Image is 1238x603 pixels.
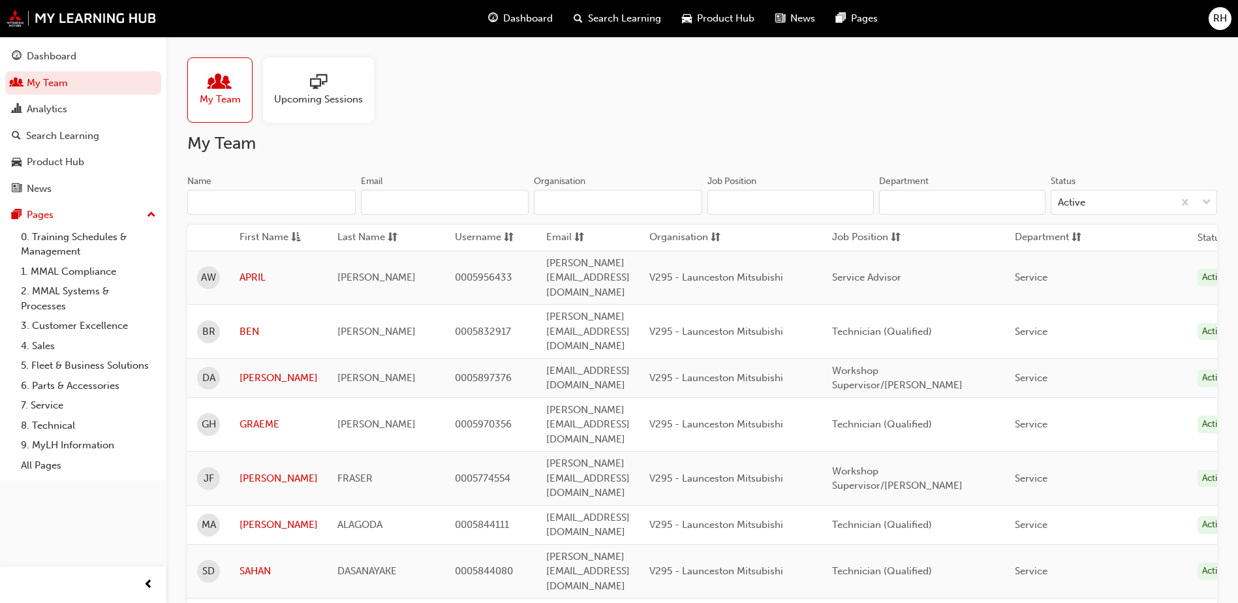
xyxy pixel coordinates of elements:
a: 3. Customer Excellence [16,316,161,336]
span: sorting-icon [891,230,901,246]
span: My Team [200,92,241,107]
a: APRIL [240,270,318,285]
input: Email [361,190,529,215]
span: MA [202,518,216,533]
span: BR [202,324,215,339]
span: asc-icon [291,230,301,246]
span: car-icon [12,157,22,168]
div: News [27,181,52,196]
button: Organisationsorting-icon [649,230,721,246]
a: GRAEME [240,417,318,432]
button: Pages [5,203,161,227]
div: Analytics [27,102,67,117]
a: 6. Parts & Accessories [16,376,161,396]
input: Department [879,190,1045,215]
a: [PERSON_NAME] [240,371,318,386]
a: SAHAN [240,564,318,579]
span: Service [1015,519,1047,531]
span: [PERSON_NAME] [337,418,416,430]
button: DashboardMy TeamAnalyticsSearch LearningProduct HubNews [5,42,161,203]
span: Service [1015,565,1047,577]
span: car-icon [682,10,692,27]
div: Department [879,175,929,188]
span: 0005774554 [455,472,510,484]
a: 2. MMAL Systems & Processes [16,281,161,316]
a: Dashboard [5,44,161,69]
button: First Nameasc-icon [240,230,311,246]
span: search-icon [12,131,21,142]
div: Active [1198,470,1231,487]
span: [PERSON_NAME][EMAIL_ADDRESS][DOMAIN_NAME] [546,257,630,298]
span: search-icon [574,10,583,27]
a: News [5,177,161,201]
a: pages-iconPages [826,5,888,32]
span: prev-icon [144,577,153,593]
span: Service Advisor [832,271,901,283]
input: Job Position [707,190,874,215]
span: guage-icon [488,10,498,27]
a: [PERSON_NAME] [240,518,318,533]
th: Status [1198,230,1225,245]
span: guage-icon [12,51,22,63]
a: All Pages [16,456,161,476]
a: guage-iconDashboard [478,5,563,32]
div: Active [1198,516,1231,534]
span: V295 - Launceston Mitsubishi [649,519,783,531]
span: V295 - Launceston Mitsubishi [649,326,783,337]
div: Product Hub [27,155,84,170]
span: V295 - Launceston Mitsubishi [649,372,783,384]
span: people-icon [12,78,22,89]
input: Organisation [534,190,702,215]
div: Email [361,175,383,188]
button: Usernamesorting-icon [455,230,527,246]
div: Dashboard [27,49,76,64]
span: [PERSON_NAME][EMAIL_ADDRESS][DOMAIN_NAME] [546,551,630,592]
button: Job Positionsorting-icon [832,230,904,246]
span: Last Name [337,230,385,246]
a: news-iconNews [765,5,826,32]
span: Technician (Qualified) [832,326,932,337]
span: 0005956433 [455,271,512,283]
span: DASANAYAKE [337,565,397,577]
span: down-icon [1202,194,1211,211]
span: Upcoming Sessions [274,92,363,107]
span: people-icon [211,74,228,92]
span: [PERSON_NAME][EMAIL_ADDRESS][DOMAIN_NAME] [546,404,630,445]
a: 7. Service [16,395,161,416]
span: 0005970356 [455,418,512,430]
span: [PERSON_NAME] [337,271,416,283]
span: Dashboard [503,11,553,26]
span: sessionType_ONLINE_URL-icon [310,74,327,92]
span: Workshop Supervisor/[PERSON_NAME] [832,465,963,492]
div: Active [1198,563,1231,580]
img: mmal [7,10,157,27]
span: GH [202,417,216,432]
a: 0. Training Schedules & Management [16,227,161,262]
span: [PERSON_NAME] [337,326,416,337]
span: 0005844080 [455,565,513,577]
a: search-iconSearch Learning [563,5,672,32]
span: Technician (Qualified) [832,519,932,531]
span: AW [201,270,216,285]
div: Active [1198,323,1231,341]
a: 1. MMAL Compliance [16,262,161,282]
span: 0005897376 [455,372,512,384]
span: News [790,11,815,26]
input: Name [187,190,356,215]
span: RH [1213,11,1227,26]
span: sorting-icon [388,230,397,246]
a: Upcoming Sessions [263,57,384,123]
div: Status [1051,175,1076,188]
span: sorting-icon [711,230,720,246]
span: Service [1015,418,1047,430]
span: Service [1015,372,1047,384]
div: Active [1058,195,1085,210]
span: [EMAIL_ADDRESS][DOMAIN_NAME] [546,365,630,392]
span: Pages [851,11,878,26]
a: 9. MyLH Information [16,435,161,456]
span: up-icon [147,207,156,224]
span: V295 - Launceston Mitsubishi [649,472,783,484]
a: Product Hub [5,150,161,174]
a: car-iconProduct Hub [672,5,765,32]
